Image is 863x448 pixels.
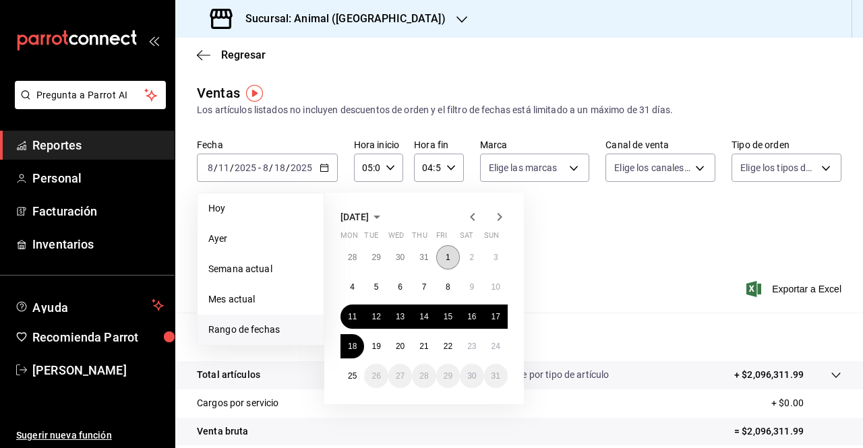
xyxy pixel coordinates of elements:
button: August 18, 2025 [340,334,364,358]
button: July 29, 2025 [364,245,388,269]
button: August 30, 2025 [460,364,483,388]
abbr: August 10, 2025 [492,282,500,292]
abbr: Friday [436,231,447,245]
abbr: August 6, 2025 [398,282,403,292]
span: Recomienda Parrot [32,328,164,346]
span: Personal [32,169,164,187]
button: August 2, 2025 [460,245,483,269]
button: August 26, 2025 [364,364,388,388]
span: / [269,162,273,173]
span: Facturación [32,202,164,220]
button: August 23, 2025 [460,334,483,358]
button: August 9, 2025 [460,275,483,299]
abbr: August 19, 2025 [371,342,380,351]
button: August 22, 2025 [436,334,460,358]
span: [DATE] [340,212,369,222]
p: + $0.00 [771,396,841,410]
div: Ventas [197,83,240,103]
abbr: August 11, 2025 [348,312,357,321]
button: July 31, 2025 [412,245,436,269]
button: August 25, 2025 [340,364,364,388]
abbr: July 31, 2025 [419,253,428,262]
span: Pregunta a Parrot AI [36,88,145,102]
button: August 28, 2025 [412,364,436,388]
label: Fecha [197,140,338,150]
span: Ayer [208,232,313,246]
abbr: July 28, 2025 [348,253,357,262]
abbr: August 8, 2025 [446,282,450,292]
span: Regresar [221,49,266,61]
input: -- [274,162,286,173]
span: Rango de fechas [208,323,313,337]
input: ---- [290,162,313,173]
button: August 15, 2025 [436,305,460,329]
abbr: Saturday [460,231,473,245]
label: Tipo de orden [732,140,841,150]
abbr: August 18, 2025 [348,342,357,351]
input: -- [262,162,269,173]
button: August 13, 2025 [388,305,412,329]
span: Inventarios [32,235,164,253]
button: Regresar [197,49,266,61]
abbr: August 16, 2025 [467,312,476,321]
abbr: August 26, 2025 [371,371,380,381]
button: August 7, 2025 [412,275,436,299]
abbr: August 31, 2025 [492,371,500,381]
span: Semana actual [208,262,313,276]
abbr: August 28, 2025 [419,371,428,381]
span: [PERSON_NAME] [32,361,164,379]
button: August 5, 2025 [364,275,388,299]
button: August 6, 2025 [388,275,412,299]
button: August 31, 2025 [484,364,508,388]
span: / [214,162,218,173]
button: open_drawer_menu [148,35,159,46]
abbr: August 3, 2025 [494,253,498,262]
label: Hora fin [414,140,463,150]
abbr: Sunday [484,231,499,245]
abbr: August 13, 2025 [396,312,405,321]
button: August 29, 2025 [436,364,460,388]
button: Exportar a Excel [749,281,841,297]
button: August 10, 2025 [484,275,508,299]
p: Venta bruta [197,424,248,439]
abbr: August 15, 2025 [444,312,452,321]
input: -- [207,162,214,173]
button: Pregunta a Parrot AI [15,81,166,109]
p: = $2,096,311.99 [734,424,841,439]
abbr: August 25, 2025 [348,371,357,381]
abbr: August 30, 2025 [467,371,476,381]
p: Total artículos [197,368,260,382]
abbr: August 29, 2025 [444,371,452,381]
div: Los artículos listados no incluyen descuentos de orden y el filtro de fechas está limitado a un m... [197,103,841,117]
abbr: August 14, 2025 [419,312,428,321]
a: Pregunta a Parrot AI [9,98,166,112]
abbr: August 20, 2025 [396,342,405,351]
abbr: Monday [340,231,358,245]
button: July 28, 2025 [340,245,364,269]
abbr: August 22, 2025 [444,342,452,351]
button: August 16, 2025 [460,305,483,329]
span: Hoy [208,201,313,216]
abbr: August 21, 2025 [419,342,428,351]
abbr: July 29, 2025 [371,253,380,262]
abbr: Thursday [412,231,427,245]
img: Tooltip marker [246,85,263,102]
input: ---- [234,162,257,173]
button: August 21, 2025 [412,334,436,358]
abbr: August 7, 2025 [422,282,427,292]
label: Canal de venta [605,140,715,150]
button: August 11, 2025 [340,305,364,329]
abbr: August 12, 2025 [371,312,380,321]
span: / [230,162,234,173]
button: [DATE] [340,209,385,225]
span: / [286,162,290,173]
label: Marca [480,140,590,150]
button: July 30, 2025 [388,245,412,269]
abbr: Wednesday [388,231,404,245]
button: August 4, 2025 [340,275,364,299]
abbr: July 30, 2025 [396,253,405,262]
abbr: August 2, 2025 [469,253,474,262]
button: August 19, 2025 [364,334,388,358]
label: Hora inicio [354,140,403,150]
